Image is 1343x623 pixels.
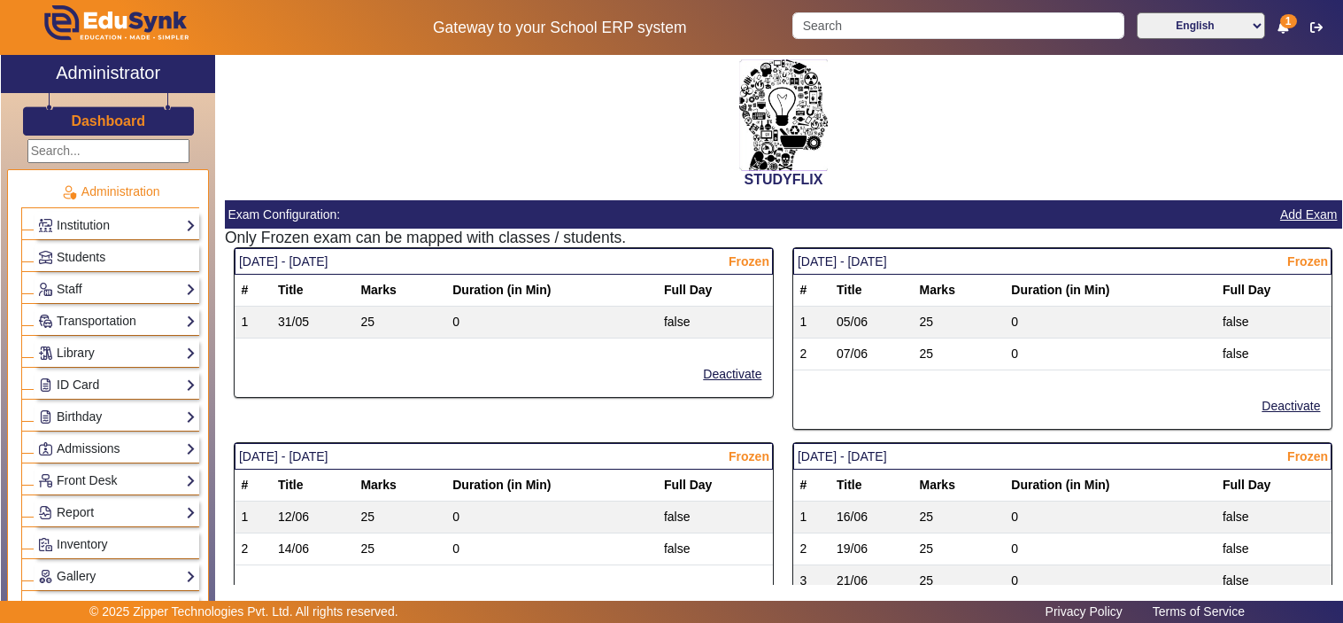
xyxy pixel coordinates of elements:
th: Full Day [658,275,774,307]
td: 2 [235,533,272,565]
td: 05/06 [830,307,913,339]
td: 25 [913,307,1005,339]
td: 25 [913,339,1005,370]
th: Marks [354,470,446,502]
img: Inventory.png [39,538,52,551]
button: Deactivate [1260,395,1322,417]
a: Administrator [1,55,215,93]
td: false [1216,339,1332,370]
td: 1 [793,307,830,339]
td: 2 [793,533,830,565]
button: Add Exam [1278,204,1339,226]
p: © 2025 Zipper Technologies Pvt. Ltd. All rights reserved. [89,603,398,621]
th: Duration (in Min) [446,275,658,307]
th: Full Day [658,470,774,502]
td: 3 [793,565,830,597]
td: 2 [793,339,830,370]
mat-card-header: [DATE] - [DATE] [793,443,1331,470]
td: 12/06 [272,502,354,533]
span: Frozen [1287,253,1328,271]
td: 0 [1005,565,1216,597]
th: Title [830,470,913,502]
span: Students [57,250,105,264]
td: 31/05 [272,307,354,339]
td: false [658,307,774,339]
img: Students.png [39,251,52,264]
td: 25 [913,565,1005,597]
td: 1 [793,502,830,533]
input: Search [792,12,1123,39]
td: 25 [354,502,446,533]
th: Marks [913,470,1005,502]
td: 19/06 [830,533,913,565]
input: Search... [27,139,189,163]
td: 25 [354,307,446,339]
td: 07/06 [830,339,913,370]
th: Title [272,275,354,307]
td: false [1216,533,1332,565]
span: Frozen [729,448,769,466]
td: false [1216,565,1332,597]
td: 0 [446,502,658,533]
a: Inventory [38,534,196,555]
a: Students [38,247,196,268]
th: # [793,470,830,502]
span: Frozen [729,253,769,271]
mat-card-header: Exam Configuration: [225,200,1342,229]
span: Frozen [1287,448,1328,466]
th: Title [272,470,354,502]
td: 25 [913,533,1005,565]
td: 21/06 [830,565,913,597]
td: 14/06 [272,533,354,565]
img: Administration.png [61,184,77,200]
th: Title [830,275,913,307]
button: Deactivate [701,363,763,385]
td: false [1216,307,1332,339]
span: 1 [1280,14,1297,28]
mat-card-header: [DATE] - [DATE] [793,248,1331,275]
th: Duration (in Min) [446,470,658,502]
a: Dashboard [70,112,146,130]
td: 0 [446,533,658,565]
th: # [235,275,272,307]
a: Privacy Policy [1037,600,1131,623]
h2: Administrator [56,62,160,83]
td: 16/06 [830,502,913,533]
mat-card-header: [DATE] - [DATE] [235,443,773,470]
td: false [1216,502,1332,533]
td: 1 [235,307,272,339]
h2: STUDYFLIX [225,171,1342,188]
td: 1 [235,502,272,533]
td: 0 [1005,533,1216,565]
th: # [793,275,830,307]
th: Marks [913,275,1005,307]
td: false [658,502,774,533]
td: 0 [1005,307,1216,339]
th: Full Day [1216,470,1332,502]
td: 25 [354,533,446,565]
th: Full Day [1216,275,1332,307]
th: Duration (in Min) [1005,470,1216,502]
h5: Only Frozen exam can be mapped with classes / students. [225,229,1342,247]
th: # [235,470,272,502]
mat-card-header: [DATE] - [DATE] [235,248,773,275]
th: Marks [354,275,446,307]
td: 25 [913,502,1005,533]
img: 2da83ddf-6089-4dce-a9e2-416746467bdd [739,59,828,171]
p: Administration [21,183,199,201]
a: Terms of Service [1144,600,1254,623]
span: Inventory [57,537,108,551]
td: 0 [1005,339,1216,370]
h5: Gateway to your School ERP system [345,19,774,37]
th: Duration (in Min) [1005,275,1216,307]
h3: Dashboard [71,113,145,129]
td: 0 [1005,502,1216,533]
td: false [658,533,774,565]
td: 0 [446,307,658,339]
